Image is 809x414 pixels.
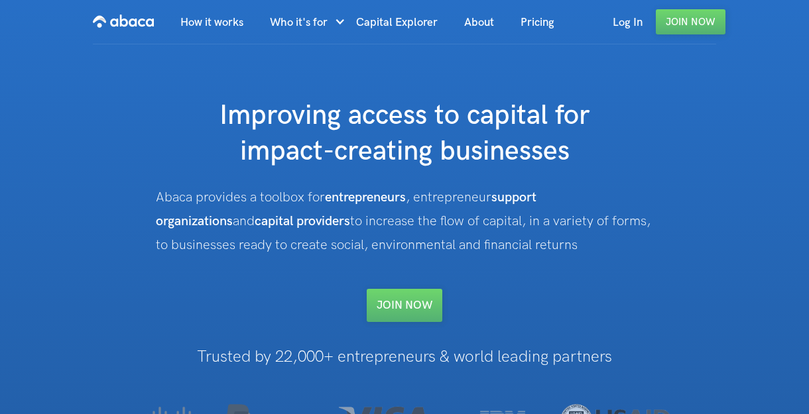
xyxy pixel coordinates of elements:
h1: Improving access to capital for impact-creating businesses [139,98,670,170]
div: Abaca provides a toolbox for , entrepreneur and to increase the flow of capital, in a variety of ... [156,185,653,257]
a: Join NOW [367,289,442,322]
strong: entrepreneurs [325,189,406,205]
a: Join Now [656,9,725,34]
img: Abaca logo [93,11,154,32]
h1: Trusted by 22,000+ entrepreneurs & world leading partners [121,348,688,366]
strong: capital providers [255,213,350,229]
